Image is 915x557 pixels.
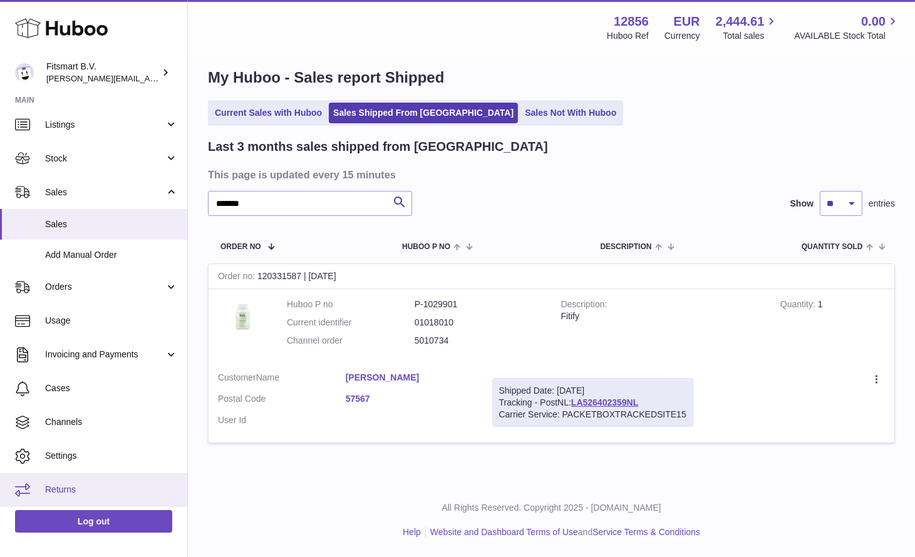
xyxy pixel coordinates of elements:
dt: Huboo P no [287,299,415,310]
h3: This page is updated every 15 minutes [208,168,892,181]
dd: 01018010 [415,317,542,329]
span: Description [600,243,651,251]
a: Sales Shipped From [GEOGRAPHIC_DATA] [329,103,518,123]
span: Sales [45,218,178,230]
dd: 5010734 [415,335,542,347]
label: Show [790,198,814,210]
strong: Quantity [780,299,818,312]
dt: Current identifier [287,317,415,329]
span: Huboo P no [402,243,450,251]
span: Listings [45,119,165,131]
div: 120331587 | [DATE] [209,264,894,289]
h2: Last 3 months sales shipped from [GEOGRAPHIC_DATA] [208,138,548,155]
a: Sales Not With Huboo [520,103,621,123]
span: Stock [45,153,165,165]
strong: 12856 [614,13,649,30]
div: Tracking - PostNL: [492,378,693,427]
span: entries [869,198,895,210]
div: Carrier Service: PACKETBOXTRACKEDSITE15 [499,409,686,421]
span: Sales [45,187,165,198]
strong: Description [561,299,607,312]
a: Website and Dashboard Terms of Use [430,527,578,537]
dt: Postal Code [218,393,346,408]
div: Shipped Date: [DATE] [499,385,686,397]
div: Fitsmart B.V. [46,61,159,84]
span: Orders [45,281,165,293]
img: jonathan@leaderoo.com [15,63,34,82]
span: Add Manual Order [45,249,178,261]
div: Huboo Ref [607,30,649,42]
a: 2,444.61 Total sales [716,13,779,42]
span: AVAILABLE Stock Total [794,30,900,42]
dt: Name [218,372,346,387]
a: [PERSON_NAME] [346,372,473,384]
span: Returns [45,484,178,496]
h1: My Huboo - Sales report Shipped [208,68,895,88]
span: 2,444.61 [716,13,765,30]
strong: Order no [218,271,257,284]
span: Channels [45,416,178,428]
p: All Rights Reserved. Copyright 2025 - [DOMAIN_NAME] [198,502,905,514]
dd: P-1029901 [415,299,542,310]
span: [PERSON_NAME][EMAIL_ADDRESS][DOMAIN_NAME] [46,73,251,83]
span: Usage [45,315,178,327]
a: 0.00 AVAILABLE Stock Total [794,13,900,42]
dt: Channel order [287,335,415,347]
div: Currency [664,30,700,42]
span: Quantity Sold [802,243,863,251]
a: Help [403,527,421,537]
span: Settings [45,450,178,462]
a: Current Sales with Huboo [210,103,326,123]
strong: EUR [673,13,700,30]
a: 57567 [346,393,473,405]
dt: User Id [218,414,346,426]
a: LA526402359NL [571,397,638,407]
td: 1 [771,289,894,362]
span: Cases [45,382,178,394]
li: and [426,526,700,538]
span: Order No [220,243,261,251]
a: Log out [15,510,172,533]
span: Total sales [723,30,778,42]
span: Customer [218,372,256,382]
span: Invoicing and Payments [45,349,165,360]
div: Fitify [561,310,762,322]
span: 0.00 [861,13,886,30]
a: Service Terms & Conditions [592,527,700,537]
img: 128561739542540.png [218,299,268,334]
